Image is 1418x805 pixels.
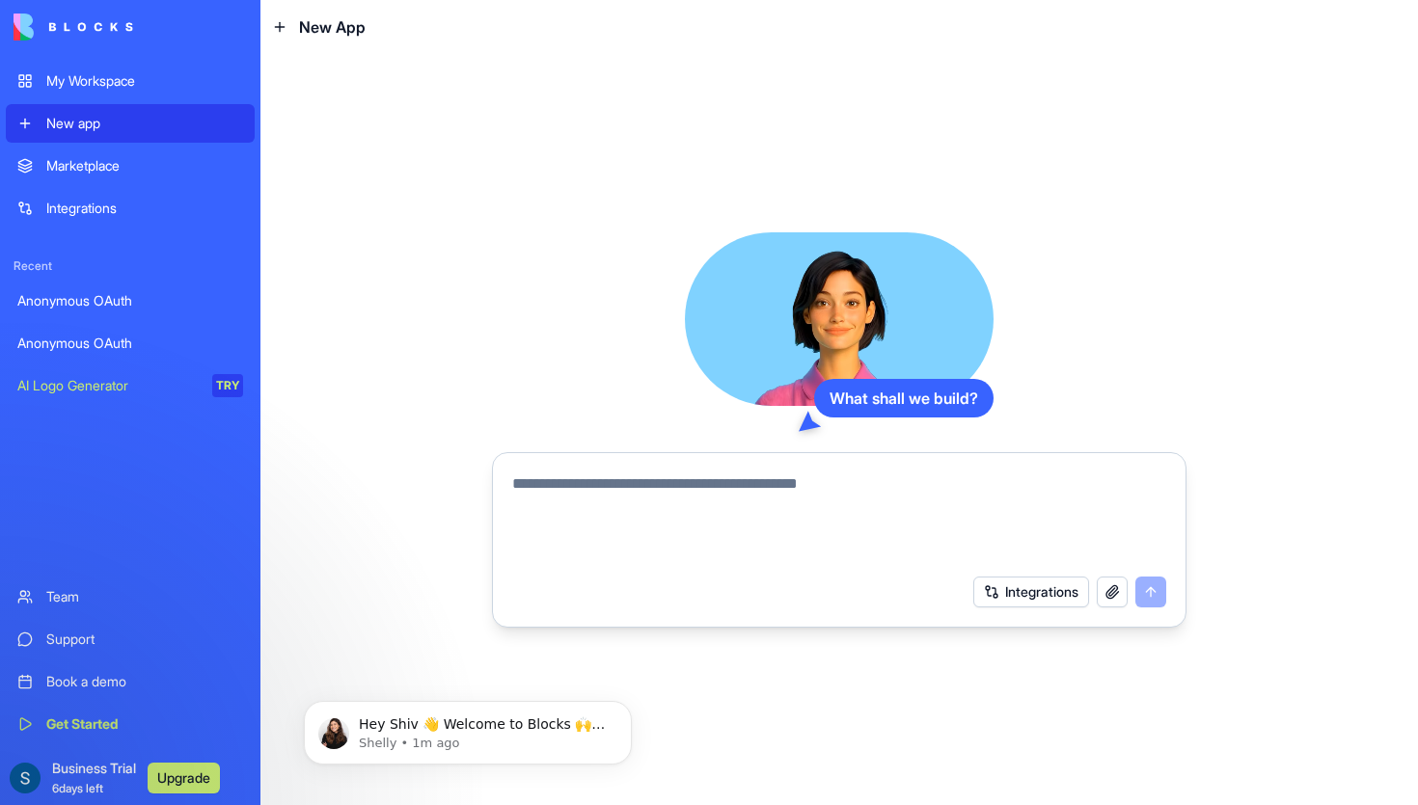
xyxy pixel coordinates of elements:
[6,282,255,320] a: Anonymous OAuth
[46,199,243,218] div: Integrations
[17,334,243,353] div: Anonymous OAuth
[17,376,199,395] div: AI Logo Generator
[46,672,243,691] div: Book a demo
[17,291,243,310] div: Anonymous OAuth
[46,114,243,133] div: New app
[299,15,366,39] span: New App
[6,62,255,100] a: My Workspace
[6,104,255,143] a: New app
[6,620,255,658] a: Support
[46,156,243,175] div: Marketplace
[148,763,220,793] button: Upgrade
[275,660,661,795] iframe: Intercom notifications message
[14,13,133,40] img: logo
[6,577,255,616] a: Team
[6,258,255,274] span: Recent
[6,662,255,701] a: Book a demo
[46,587,243,606] div: Team
[52,759,136,797] span: Business Trial
[6,147,255,185] a: Marketplace
[52,781,103,795] span: 6 days left
[973,577,1089,607] button: Integrations
[10,763,41,793] img: ACg8ocKmrLB47FayiJsof9V-SOu1_Pn5n9RZXRwqaqQFt1A_DRUehw=s96-c
[6,324,255,362] a: Anonymous OAuth
[6,366,255,405] a: AI Logo GeneratorTRY
[46,714,243,734] div: Get Started
[6,705,255,743] a: Get Started
[6,189,255,228] a: Integrations
[814,379,994,417] div: What shall we build?
[46,71,243,91] div: My Workspace
[212,374,243,397] div: TRY
[46,630,243,649] div: Support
